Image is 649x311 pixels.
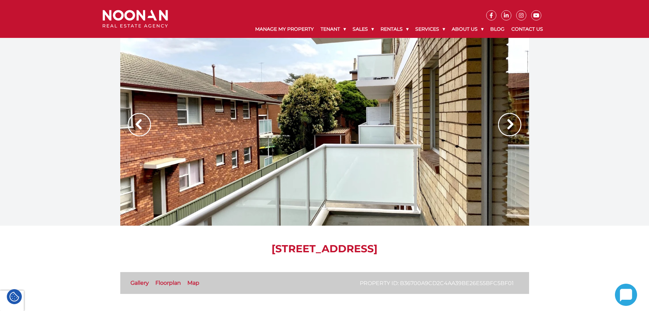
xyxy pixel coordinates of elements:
a: Gallery [130,280,149,286]
div: Cookie Settings [7,289,22,304]
h1: [STREET_ADDRESS] [120,243,529,255]
a: Contact Us [508,20,546,38]
p: Property ID: b36700a9cd2c4aa39be26e55bfc5bf01 [360,279,514,287]
a: About Us [448,20,487,38]
a: Sales [349,20,377,38]
a: Floorplan [155,280,181,286]
a: Blog [487,20,508,38]
a: Tenant [317,20,349,38]
img: Arrow slider [498,113,521,136]
a: Services [412,20,448,38]
img: Arrow slider [128,113,151,136]
a: Rentals [377,20,412,38]
a: Manage My Property [252,20,317,38]
img: Noonan Real Estate Agency [103,10,168,28]
a: Map [187,280,199,286]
